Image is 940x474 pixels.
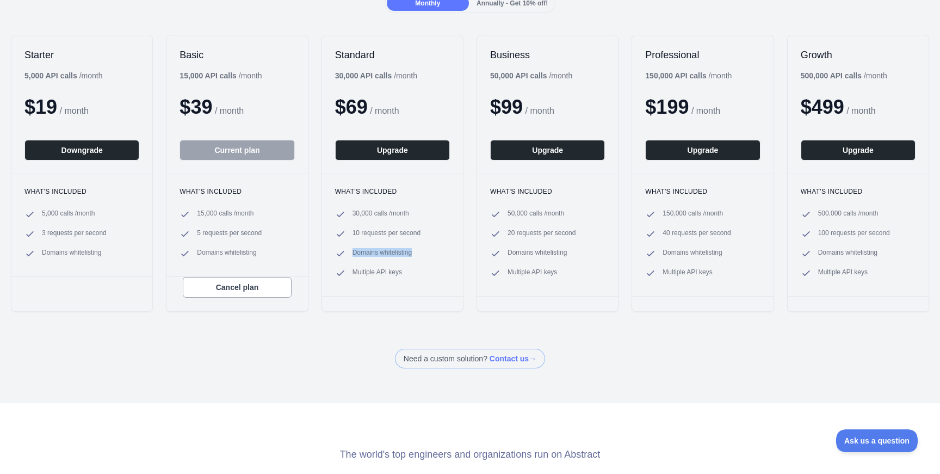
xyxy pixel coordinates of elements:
span: 50,000 calls / month [508,209,564,220]
h3: What's included [335,187,450,196]
h3: What's included [645,187,760,196]
h3: What's included [490,187,605,196]
span: 30,000 calls / month [352,209,409,220]
span: 150,000 calls / month [663,209,723,220]
iframe: Toggle Customer Support [836,429,918,452]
